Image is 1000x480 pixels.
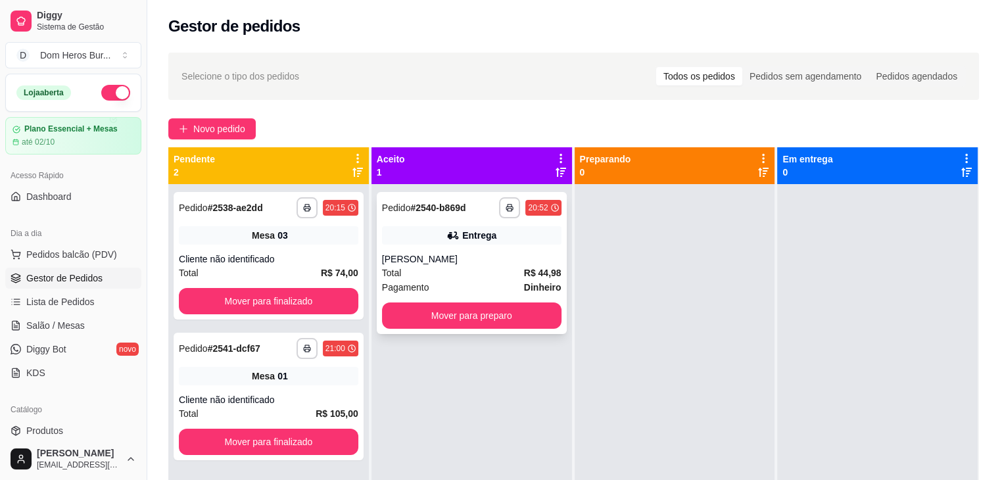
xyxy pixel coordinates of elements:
button: Alterar Status [101,85,130,101]
div: [PERSON_NAME] [382,252,561,266]
span: D [16,49,30,62]
span: Mesa [252,229,275,242]
span: [PERSON_NAME] [37,448,120,460]
div: Dia a dia [5,223,141,244]
a: Produtos [5,420,141,441]
p: Aceito [377,153,405,166]
article: até 02/10 [22,137,55,147]
p: Em entrega [782,153,832,166]
span: Sistema de Gestão [37,22,136,32]
button: [PERSON_NAME][EMAIL_ADDRESS][DOMAIN_NAME] [5,443,141,475]
span: Total [179,266,199,280]
span: [EMAIL_ADDRESS][DOMAIN_NAME] [37,460,120,470]
span: Diggy Bot [26,343,66,356]
a: Lista de Pedidos [5,291,141,312]
a: Salão / Mesas [5,315,141,336]
button: Novo pedido [168,118,256,139]
h2: Gestor de pedidos [168,16,300,37]
span: Lista de Pedidos [26,295,95,308]
button: Pedidos balcão (PDV) [5,244,141,265]
a: Plano Essencial + Mesasaté 02/10 [5,117,141,155]
div: Entrega [462,229,496,242]
p: 1 [377,166,405,179]
strong: # 2541-dcf67 [208,343,260,354]
p: Pendente [174,153,215,166]
div: Acesso Rápido [5,165,141,186]
span: Pedidos balcão (PDV) [26,248,117,261]
a: Diggy Botnovo [5,339,141,360]
strong: R$ 105,00 [316,408,358,419]
div: Catálogo [5,399,141,420]
button: Select a team [5,42,141,68]
div: Todos os pedidos [656,67,742,85]
p: 0 [782,166,832,179]
a: DiggySistema de Gestão [5,5,141,37]
span: KDS [26,366,45,379]
button: Mover para preparo [382,302,561,329]
div: Cliente não identificado [179,393,358,406]
div: Loja aberta [16,85,71,100]
span: plus [179,124,188,133]
p: Preparando [580,153,631,166]
strong: # 2540-b869d [410,203,465,213]
span: Selecione o tipo dos pedidos [181,69,299,84]
span: Pedido [382,203,411,213]
span: Total [179,406,199,421]
button: Mover para finalizado [179,429,358,455]
div: 21:00 [325,343,345,354]
span: Produtos [26,424,63,437]
a: KDS [5,362,141,383]
div: 20:15 [325,203,345,213]
button: Mover para finalizado [179,288,358,314]
span: Pagamento [382,280,429,295]
a: Dashboard [5,186,141,207]
div: Dom Heros Bur ... [40,49,110,62]
div: Pedidos sem agendamento [742,67,869,85]
strong: R$ 44,98 [524,268,561,278]
div: Cliente não identificado [179,252,358,266]
a: Gestor de Pedidos [5,268,141,289]
div: 20:52 [528,203,548,213]
span: Mesa [252,370,275,383]
article: Plano Essencial + Mesas [24,124,118,134]
span: Total [382,266,402,280]
span: Salão / Mesas [26,319,85,332]
strong: # 2538-ae2dd [208,203,263,213]
span: Dashboard [26,190,72,203]
span: Diggy [37,10,136,22]
span: Pedido [179,203,208,213]
span: Pedido [179,343,208,354]
div: 03 [277,229,288,242]
p: 2 [174,166,215,179]
strong: R$ 74,00 [321,268,358,278]
span: Gestor de Pedidos [26,272,103,285]
div: 01 [277,370,288,383]
strong: Dinheiro [524,282,561,293]
p: 0 [580,166,631,179]
span: Novo pedido [193,122,245,136]
div: Pedidos agendados [869,67,964,85]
